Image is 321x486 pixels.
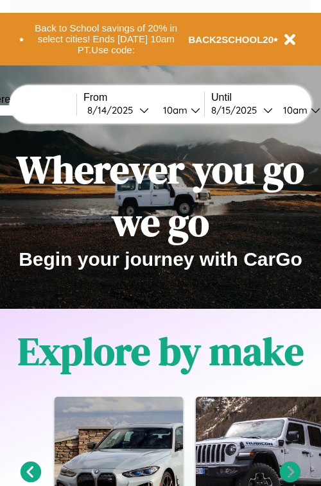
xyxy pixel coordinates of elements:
button: Back to School savings of 20% in select cities! Ends [DATE] 10am PT.Use code: [24,19,189,59]
div: 10am [277,104,311,116]
button: 10am [153,103,204,117]
button: 8/14/2025 [83,103,153,117]
h1: Explore by make [18,325,304,378]
div: 8 / 14 / 2025 [87,104,139,116]
label: From [83,92,204,103]
div: 10am [157,104,191,116]
div: 8 / 15 / 2025 [211,104,263,116]
b: BACK2SCHOOL20 [189,34,274,45]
